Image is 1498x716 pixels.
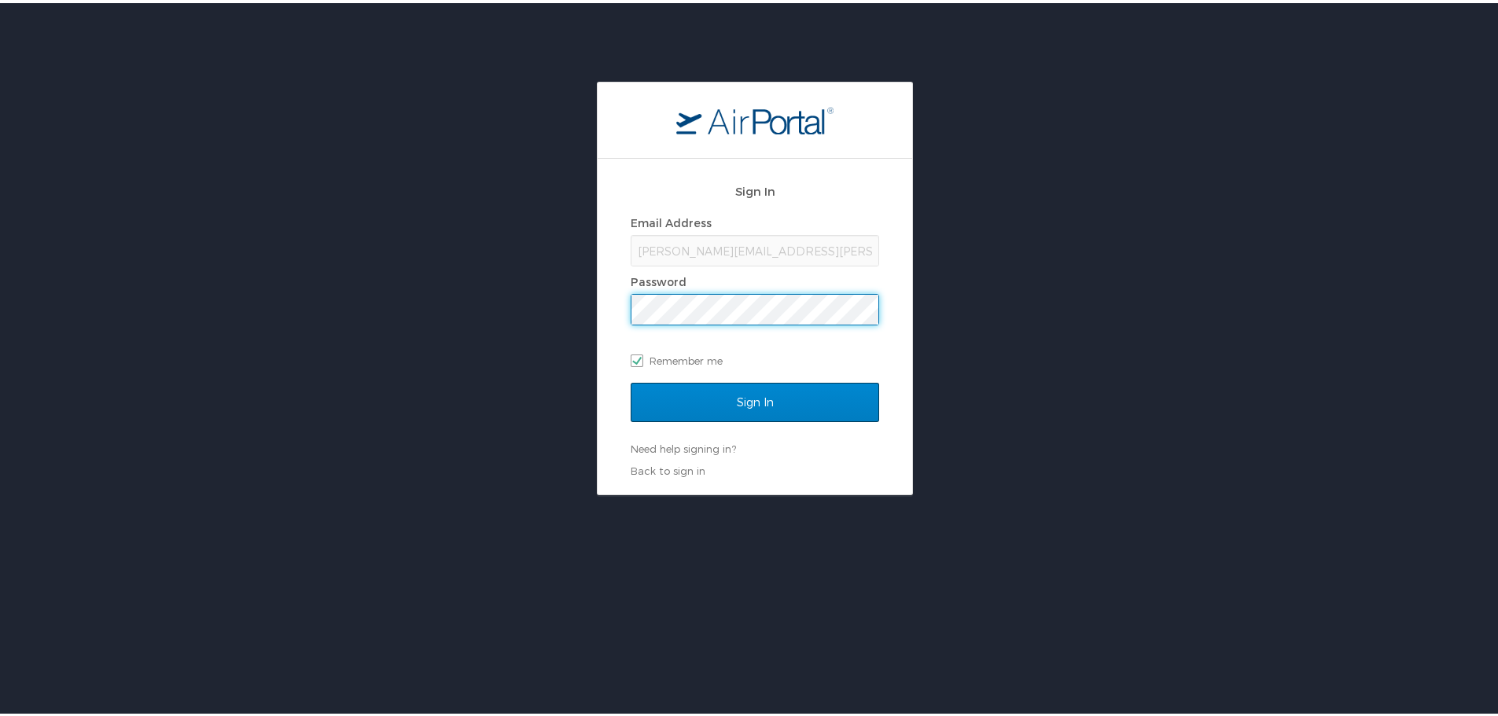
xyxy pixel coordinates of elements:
[676,103,834,131] img: logo
[631,461,705,474] a: Back to sign in
[631,380,879,419] input: Sign In
[631,439,736,452] a: Need help signing in?
[631,346,879,369] label: Remember me
[631,213,712,226] label: Email Address
[631,272,686,285] label: Password
[631,179,879,197] h2: Sign In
